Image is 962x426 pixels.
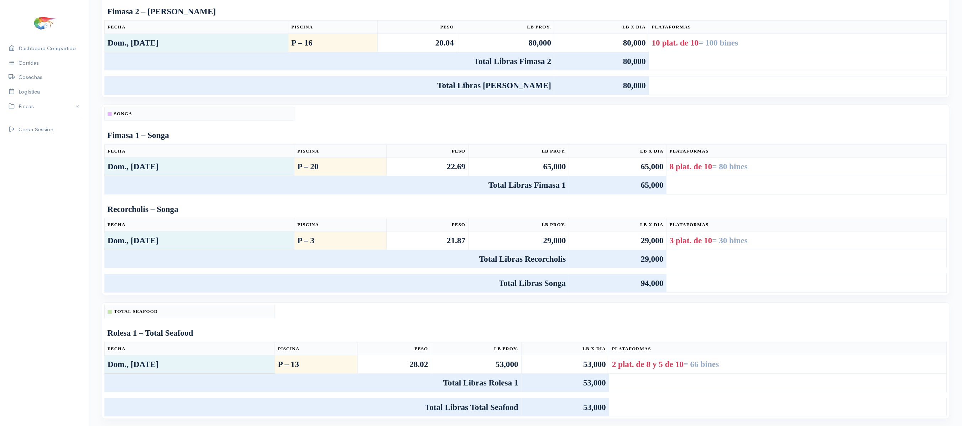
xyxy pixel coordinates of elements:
th: Fecha [105,342,275,355]
th: Lb x Dia [569,144,666,158]
td: Fimasa 1 – Songa [105,126,947,144]
td: Total Libras Recorcholis [105,250,569,268]
td: Dom., [DATE] [105,355,275,374]
span: = 30 bines [712,236,748,245]
th: Total Seafood [105,305,275,318]
td: Dom., [DATE] [105,231,294,250]
td: 53,000 [521,398,609,416]
td: P – 16 [288,33,378,52]
div: 3 plat. de 10 [669,234,943,247]
th: Lb Proy. [457,21,554,34]
td: 80,000 [554,76,649,95]
td: 80,000 [554,52,649,70]
td: Total Libras Rolesa 1 [105,373,522,392]
th: Peso [386,144,468,158]
td: Fimasa 2 – [PERSON_NAME] [105,2,947,21]
td: 20.04 [377,33,457,52]
td: 28.02 [357,355,431,374]
th: Piscina [275,342,357,355]
td: Rolesa 1 – Total Seafood [105,324,947,342]
td: 53,000 [431,355,521,374]
span: = 66 bines [684,360,719,369]
th: Lb x Dia [521,342,609,355]
td: 80,000 [457,33,554,52]
td: 53,000 [521,373,609,392]
th: Plataformas [609,342,946,355]
th: Songa [105,107,294,121]
td: P – 20 [294,158,387,176]
span: = 80 bines [712,162,748,171]
th: Plataformas [666,144,947,158]
td: 22.69 [386,158,468,176]
th: Fecha [105,144,294,158]
th: Lb Proy. [468,218,569,231]
th: Lb Proy. [468,144,569,158]
td: 94,000 [569,274,666,293]
td: 29,000 [569,231,666,250]
td: Total Libras [PERSON_NAME] [105,76,554,95]
td: Total Libras Fimasa 2 [105,52,554,70]
span: = 100 bines [699,38,738,47]
td: Total Libras Fimasa 1 [105,176,569,194]
th: Lb Proy. [431,342,521,355]
td: Recorcholis – Songa [105,200,947,218]
th: Lb x Dia [569,218,666,231]
td: 21.87 [386,231,468,250]
td: 65,000 [468,158,569,176]
td: Dom., [DATE] [105,158,294,176]
td: 65,000 [569,158,666,176]
div: 8 plat. de 10 [669,160,943,173]
td: P – 13 [275,355,357,374]
td: 29,000 [468,231,569,250]
div: 10 plat. de 10 [652,37,943,49]
td: 29,000 [569,250,666,268]
td: P – 3 [294,231,387,250]
th: Peso [386,218,468,231]
th: Peso [377,21,457,34]
th: Peso [357,342,431,355]
td: 65,000 [569,176,666,194]
th: Fecha [105,21,288,34]
td: Dom., [DATE] [105,33,288,52]
td: 80,000 [554,33,649,52]
th: Plataformas [649,21,946,34]
th: Piscina [294,144,387,158]
th: Lb x Dia [554,21,649,34]
div: 2 plat. de 8 y 5 de 10 [612,358,943,371]
td: 53,000 [521,355,609,374]
th: Piscina [288,21,378,34]
th: Piscina [294,218,387,231]
td: Total Libras Songa [105,274,569,293]
th: Plataformas [666,218,947,231]
td: Total Libras Total Seafood [105,398,522,416]
th: Fecha [105,218,294,231]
